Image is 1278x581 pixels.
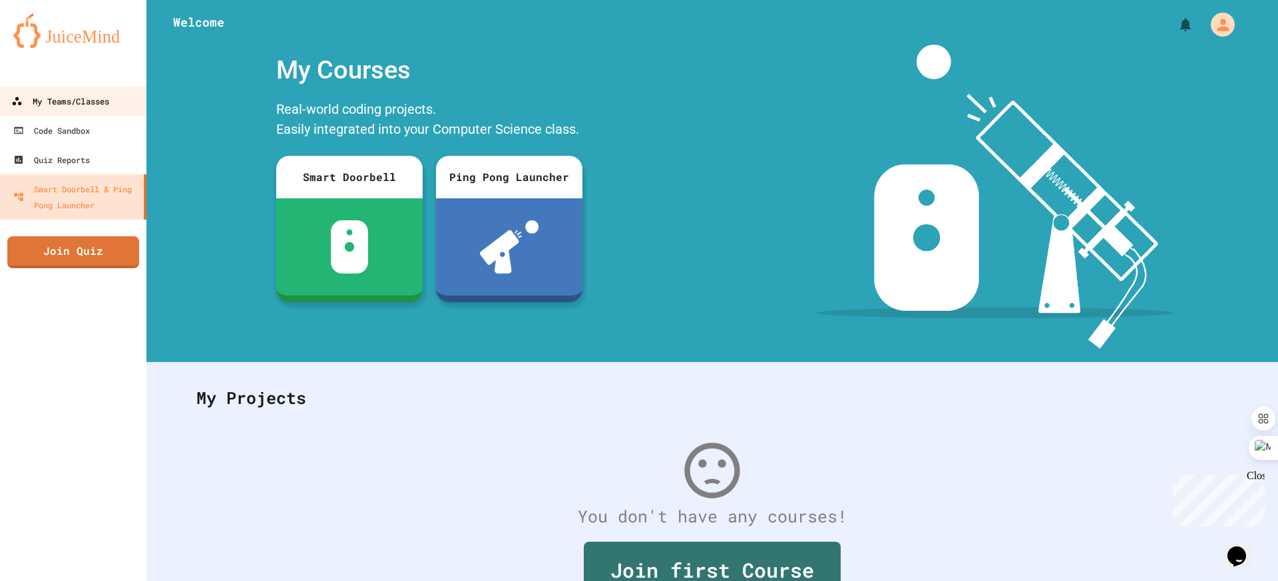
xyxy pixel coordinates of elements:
img: ppl-with-ball.png [480,220,539,274]
div: My Courses [270,45,589,96]
div: Real-world coding projects. Easily integrated into your Computer Science class. [270,96,589,146]
div: My Account [1197,9,1238,40]
div: Ping Pong Launcher [436,156,582,198]
img: logo-orange.svg [13,13,133,48]
div: Smart Doorbell & Ping Pong Launcher [13,181,138,213]
iframe: chat widget [1222,528,1265,568]
div: My Teams/Classes [11,93,109,110]
div: My Notifications [1153,13,1197,36]
div: You don't have any courses! [183,504,1241,529]
iframe: chat widget [1168,470,1265,526]
img: sdb-white.svg [331,220,369,274]
div: Smart Doorbell [276,156,423,198]
div: Chat with us now!Close [5,5,92,85]
div: Quiz Reports [13,152,90,168]
a: Join Quiz [7,236,139,268]
div: My Projects [183,372,1241,424]
img: banner-image-my-projects.png [817,45,1173,349]
div: Code Sandbox [13,122,90,138]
